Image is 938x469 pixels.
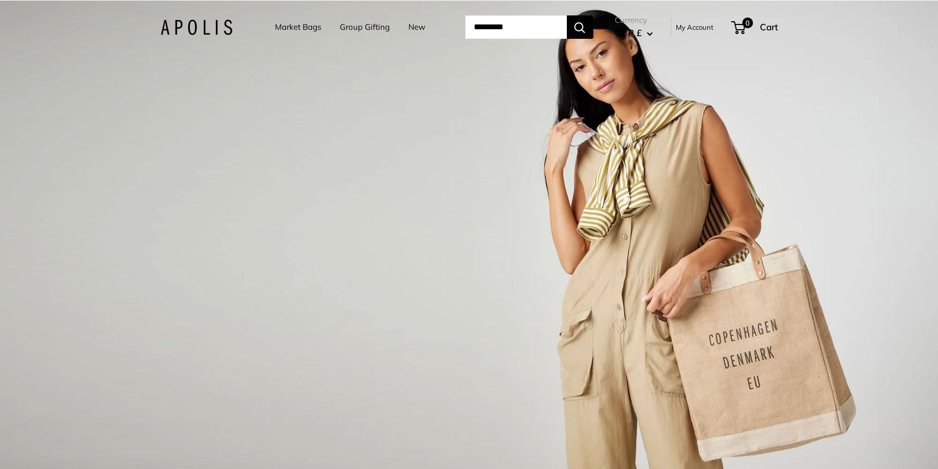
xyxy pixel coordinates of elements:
[567,15,593,39] button: Search
[615,27,642,38] span: GBP £
[408,20,425,35] a: New
[732,19,778,36] a: 0 Cart
[161,20,232,35] img: Apolis
[340,20,390,35] a: Group Gifting
[760,21,778,32] span: Cart
[465,15,567,39] input: Search...
[615,13,653,28] span: Currency
[615,24,653,41] button: GBP £
[742,18,752,28] span: 0
[275,20,321,35] a: Market Bags
[676,21,714,33] a: My Account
